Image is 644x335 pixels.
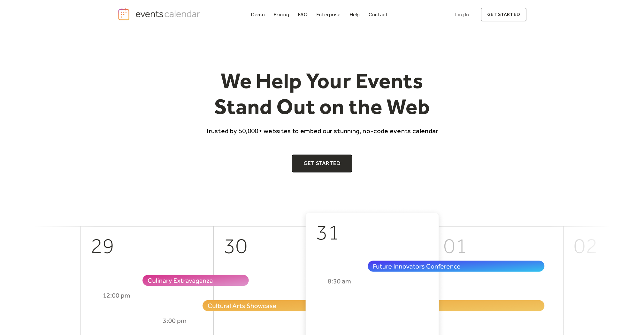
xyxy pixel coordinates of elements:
[251,13,265,16] div: Demo
[295,10,310,19] a: FAQ
[248,10,267,19] a: Demo
[316,13,341,16] div: Enterprise
[199,68,445,120] h1: We Help Your Events Stand Out on the Web
[481,8,526,21] a: get started
[292,155,352,172] a: Get Started
[314,10,343,19] a: Enterprise
[271,10,292,19] a: Pricing
[448,8,475,21] a: Log In
[349,13,360,16] div: Help
[347,10,363,19] a: Help
[298,13,308,16] div: FAQ
[369,13,388,16] div: Contact
[366,10,390,19] a: Contact
[199,126,445,135] p: Trusted by 50,000+ websites to embed our stunning, no-code events calendar.
[273,13,289,16] div: Pricing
